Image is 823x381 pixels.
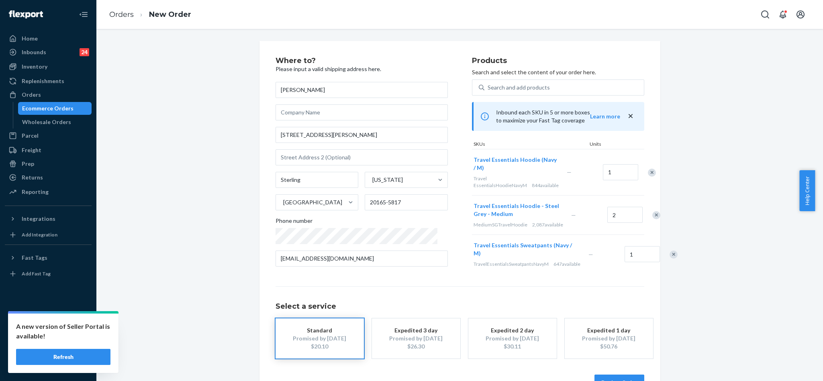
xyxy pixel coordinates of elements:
[590,112,620,120] button: Learn more
[384,342,448,350] div: $26.30
[472,141,588,149] div: SKUs
[472,57,644,65] h2: Products
[5,129,92,142] a: Parcel
[474,242,572,257] span: Travel Essentials Sweatpants (Navy / M)
[22,215,55,223] div: Integrations
[607,207,643,223] input: Quantity
[571,212,576,218] span: —
[588,141,624,149] div: Units
[76,6,92,22] button: Close Navigation
[18,102,92,115] a: Ecommerce Orders
[22,77,64,85] div: Replenishments
[588,251,593,258] span: —
[5,228,92,241] a: Add Integration
[22,35,38,43] div: Home
[5,345,92,358] a: Help Center
[5,331,92,344] a: Talk to Support
[577,334,641,342] div: Promised by [DATE]
[757,6,773,22] button: Open Search Box
[276,65,448,73] p: Please input a valid shipping address here.
[474,156,557,171] span: Travel Essentials Hoodie (Navy / M)
[5,144,92,157] a: Freight
[5,46,92,59] a: Inbounds24
[5,185,92,198] a: Reporting
[5,251,92,264] button: Fast Tags
[22,188,49,196] div: Reporting
[480,326,545,334] div: Expedited 2 day
[553,261,580,267] span: 647 available
[22,146,41,154] div: Freight
[474,261,549,267] span: TravelEssentialsSweatpantsNavyM
[22,91,41,99] div: Orders
[625,246,660,262] input: Quantity
[9,10,43,18] img: Flexport logo
[603,164,638,180] input: Quantity
[22,63,47,71] div: Inventory
[365,194,448,210] input: ZIP Code
[288,342,352,350] div: $20.10
[288,326,352,334] div: Standard
[577,326,641,334] div: Expedited 1 day
[22,173,43,181] div: Returns
[384,326,448,334] div: Expedited 3 day
[648,169,656,177] div: Remove Item
[372,318,460,359] button: Expedited 3 dayPromised by [DATE]$26.30
[474,156,557,172] button: Travel Essentials Hoodie (Navy / M)
[5,32,92,45] a: Home
[276,217,312,228] span: Phone number
[567,169,572,175] span: —
[276,104,448,120] input: Company Name
[80,48,89,56] div: 24
[5,60,92,73] a: Inventory
[474,222,527,228] span: MediumSGTravelHoodie
[474,175,527,188] span: Travel EssentialsHoodieNavyM
[468,318,557,359] button: Expedited 2 dayPromised by [DATE]$30.11
[472,102,644,131] div: Inbound each SKU in 5 or more boxes to maximize your Fast Tag coverage
[276,57,448,65] h2: Where to?
[372,176,372,184] input: [US_STATE]
[532,182,559,188] span: 844 available
[22,118,71,126] div: Wholesale Orders
[652,211,660,219] div: Remove Item
[5,318,92,330] a: Settings
[16,349,110,365] button: Refresh
[5,88,92,101] a: Orders
[283,198,342,206] div: [GEOGRAPHIC_DATA]
[22,270,51,277] div: Add Fast Tag
[22,254,47,262] div: Fast Tags
[22,48,46,56] div: Inbounds
[22,104,74,112] div: Ecommerce Orders
[372,176,403,184] div: [US_STATE]
[5,157,92,170] a: Prep
[488,84,550,92] div: Search and add products
[532,222,563,228] span: 2,087 available
[670,251,678,259] div: Remove Item
[474,202,562,218] button: Travel Essentials Hoodie - Steel Grey - Medium
[5,171,92,184] a: Returns
[103,3,198,26] ol: breadcrumbs
[22,231,57,238] div: Add Integration
[5,359,92,371] button: Give Feedback
[5,75,92,88] a: Replenishments
[792,6,809,22] button: Open account menu
[472,68,644,76] p: Search and select the content of your order here.
[276,172,359,188] input: City
[22,160,34,168] div: Prep
[288,334,352,342] div: Promised by [DATE]
[18,116,92,128] a: Wholesale Orders
[5,267,92,280] a: Add Fast Tag
[16,322,110,341] p: A new version of Seller Portal is available!
[276,251,448,267] input: Email (Only Required for International)
[384,334,448,342] div: Promised by [DATE]
[109,10,134,19] a: Orders
[627,112,635,120] button: close
[577,342,641,350] div: $50.76
[22,132,39,140] div: Parcel
[276,303,644,311] h1: Select a service
[775,6,791,22] button: Open notifications
[474,202,559,217] span: Travel Essentials Hoodie - Steel Grey - Medium
[799,170,815,211] button: Help Center
[276,318,364,359] button: StandardPromised by [DATE]$20.10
